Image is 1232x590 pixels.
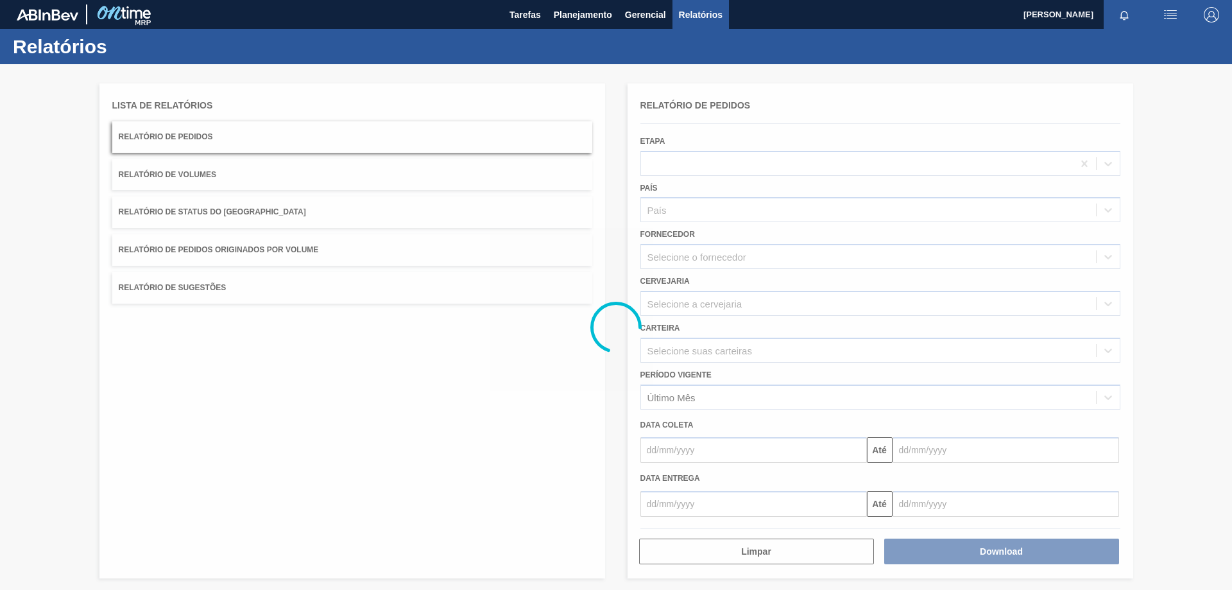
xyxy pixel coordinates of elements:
span: Relatórios [679,7,723,22]
img: TNhmsLtSVTkK8tSr43FrP2fwEKptu5GPRR3wAAAABJRU5ErkJggg== [17,9,78,21]
h1: Relatórios [13,39,241,54]
span: Gerencial [625,7,666,22]
img: Logout [1204,7,1219,22]
span: Planejamento [554,7,612,22]
img: userActions [1163,7,1178,22]
span: Tarefas [509,7,541,22]
button: Notificações [1104,6,1145,24]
